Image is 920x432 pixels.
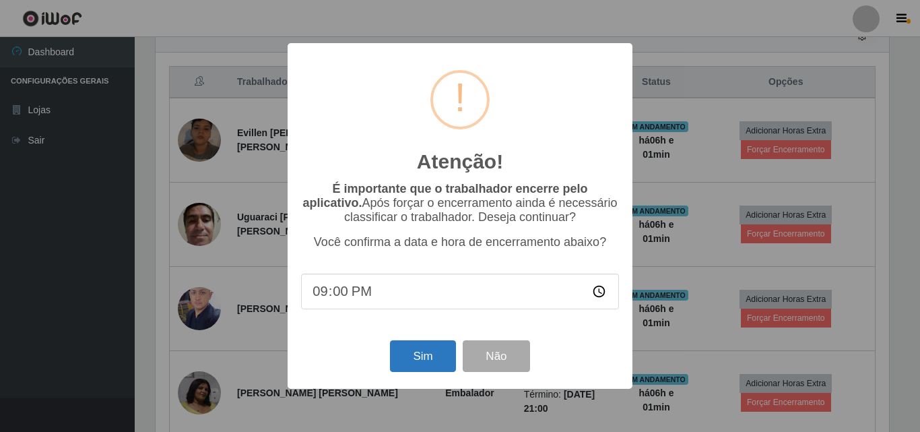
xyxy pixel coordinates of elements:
b: É importante que o trabalhador encerre pelo aplicativo. [302,182,587,210]
p: Após forçar o encerramento ainda é necessário classificar o trabalhador. Deseja continuar? [301,182,619,224]
h2: Atenção! [417,150,503,174]
p: Você confirma a data e hora de encerramento abaixo? [301,235,619,249]
button: Não [463,340,529,372]
button: Sim [390,340,455,372]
